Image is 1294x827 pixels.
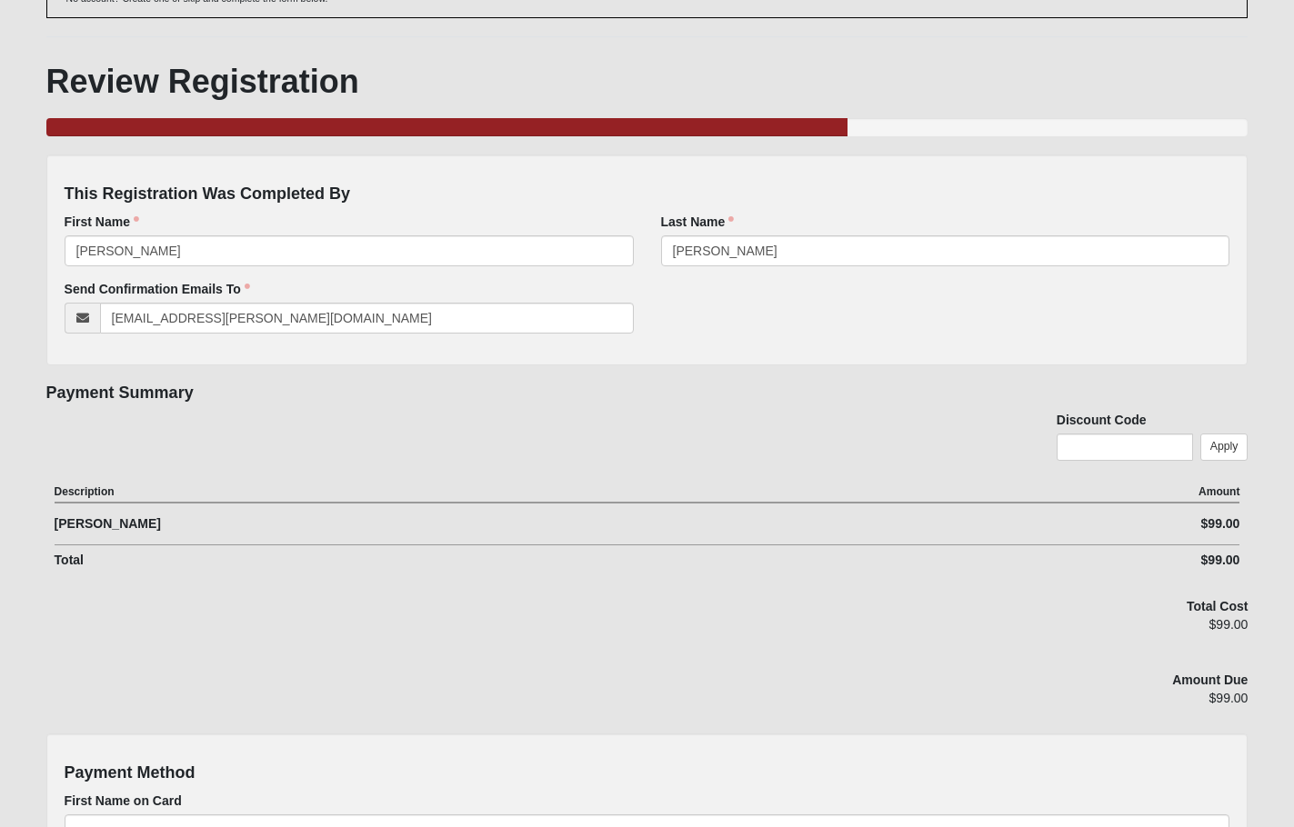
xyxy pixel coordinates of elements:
[46,384,1249,404] h4: Payment Summary
[55,514,944,533] div: [PERSON_NAME]
[65,763,1230,783] h4: Payment Method
[46,62,1249,101] h1: Review Registration
[55,551,944,570] div: Total
[1187,597,1248,615] label: Total Cost
[65,184,1230,204] h4: This Registration Was Completed By
[943,551,1239,570] div: $99.00
[661,213,735,231] label: Last Name
[1200,433,1249,460] a: Apply
[1172,671,1248,689] label: Amount Due
[943,514,1239,533] div: $99.00
[1057,411,1147,429] label: Discount Code
[866,615,1249,646] div: $99.00
[65,280,250,298] label: Send Confirmation Emails To
[866,689,1249,720] div: $99.00
[1199,485,1239,498] strong: Amount
[65,792,182,810] label: First Name on Card
[65,213,139,231] label: First Name
[55,485,115,498] strong: Description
